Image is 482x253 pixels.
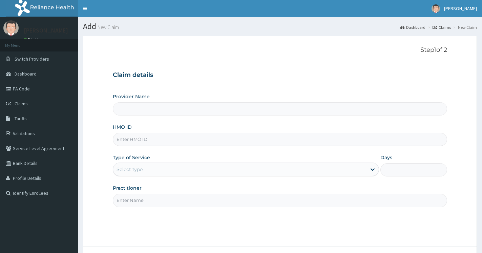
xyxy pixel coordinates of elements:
[113,93,150,100] label: Provider Name
[113,154,150,161] label: Type of Service
[117,166,143,173] div: Select type
[15,56,49,62] span: Switch Providers
[15,71,37,77] span: Dashboard
[113,46,447,54] p: Step 1 of 2
[432,4,440,13] img: User Image
[24,37,40,42] a: Online
[113,185,142,191] label: Practitioner
[96,25,119,30] small: New Claim
[83,22,477,31] h1: Add
[452,24,477,30] li: New Claim
[3,20,19,36] img: User Image
[113,133,447,146] input: Enter HMO ID
[113,71,447,79] h3: Claim details
[113,124,132,130] label: HMO ID
[444,5,477,12] span: [PERSON_NAME]
[15,115,27,122] span: Tariffs
[15,101,28,107] span: Claims
[400,24,425,30] a: Dashboard
[113,194,447,207] input: Enter Name
[380,154,392,161] label: Days
[24,27,68,34] p: [PERSON_NAME]
[433,24,451,30] a: Claims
